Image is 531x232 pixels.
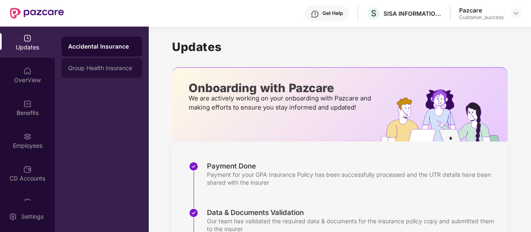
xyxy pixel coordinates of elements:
[10,8,64,19] img: New Pazcare Logo
[189,161,199,171] img: svg+xml;base64,PHN2ZyBpZD0iU3RlcC1Eb25lLTMyeDMyIiB4bWxucz0iaHR0cDovL3d3dy53My5vcmcvMjAwMC9zdmciIH...
[19,212,46,221] div: Settings
[311,10,319,18] img: svg+xml;base64,PHN2ZyBpZD0iSGVscC0zMngzMiIgeG1sbnM9Imh0dHA6Ly93d3cudzMub3JnLzIwMDAvc3ZnIiB3aWR0aD...
[68,42,135,51] div: Accidental Insurance
[383,10,442,17] div: SISA INFORMATION SECURITY PVT LTD
[189,208,199,218] img: svg+xml;base64,PHN2ZyBpZD0iU3RlcC1Eb25lLTMyeDMyIiB4bWxucz0iaHR0cDovL3d3dy53My5vcmcvMjAwMC9zdmciIH...
[189,94,374,112] p: We are actively working on your onboarding with Pazcare and making efforts to ensure you stay inf...
[189,84,374,92] p: Onboarding with Pazcare
[9,212,17,221] img: svg+xml;base64,PHN2ZyBpZD0iU2V0dGluZy0yMHgyMCIgeG1sbnM9Imh0dHA6Ly93d3cudzMub3JnLzIwMDAvc3ZnIiB3aW...
[68,65,135,71] div: Group Health Insurance
[459,14,504,21] div: Customer_success
[207,171,499,186] div: Payment for your GPA Insurance Policy has been successfully processed and the UTR details have be...
[207,208,499,217] div: Data & Documents Validation
[23,34,32,42] img: svg+xml;base64,PHN2ZyBpZD0iVXBkYXRlZCIgeG1sbnM9Imh0dHA6Ly93d3cudzMub3JnLzIwMDAvc3ZnIiB3aWR0aD0iMj...
[172,40,508,54] h1: Updates
[23,67,32,75] img: svg+xml;base64,PHN2ZyBpZD0iSG9tZSIgeG1sbnM9Imh0dHA6Ly93d3cudzMub3JnLzIwMDAvc3ZnIiB3aWR0aD0iMjAiIG...
[513,10,519,17] img: svg+xml;base64,PHN2ZyBpZD0iRHJvcGRvd24tMzJ4MzIiIHhtbG5zPSJodHRwOi8vd3d3LnczLm9yZy8yMDAwL3N2ZyIgd2...
[23,165,32,173] img: svg+xml;base64,PHN2ZyBpZD0iQ0RfQWNjb3VudHMiIGRhdGEtbmFtZT0iQ0QgQWNjb3VudHMiIHhtbG5zPSJodHRwOi8vd3...
[23,100,32,108] img: svg+xml;base64,PHN2ZyBpZD0iQmVuZWZpdHMiIHhtbG5zPSJodHRwOi8vd3d3LnczLm9yZy8yMDAwL3N2ZyIgd2lkdGg9Ij...
[23,198,32,206] img: svg+xml;base64,PHN2ZyBpZD0iVXBsb2FkX0xvZ3MiIGRhdGEtbmFtZT0iVXBsb2FkIExvZ3MiIHhtbG5zPSJodHRwOi8vd3...
[322,10,343,17] div: Get Help
[23,132,32,141] img: svg+xml;base64,PHN2ZyBpZD0iRW1wbG95ZWVzIiB4bWxucz0iaHR0cDovL3d3dy53My5vcmcvMjAwMC9zdmciIHdpZHRoPS...
[371,8,376,18] span: S
[207,161,499,171] div: Payment Done
[459,6,504,14] div: Pazcare
[381,89,508,142] img: hrOnboarding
